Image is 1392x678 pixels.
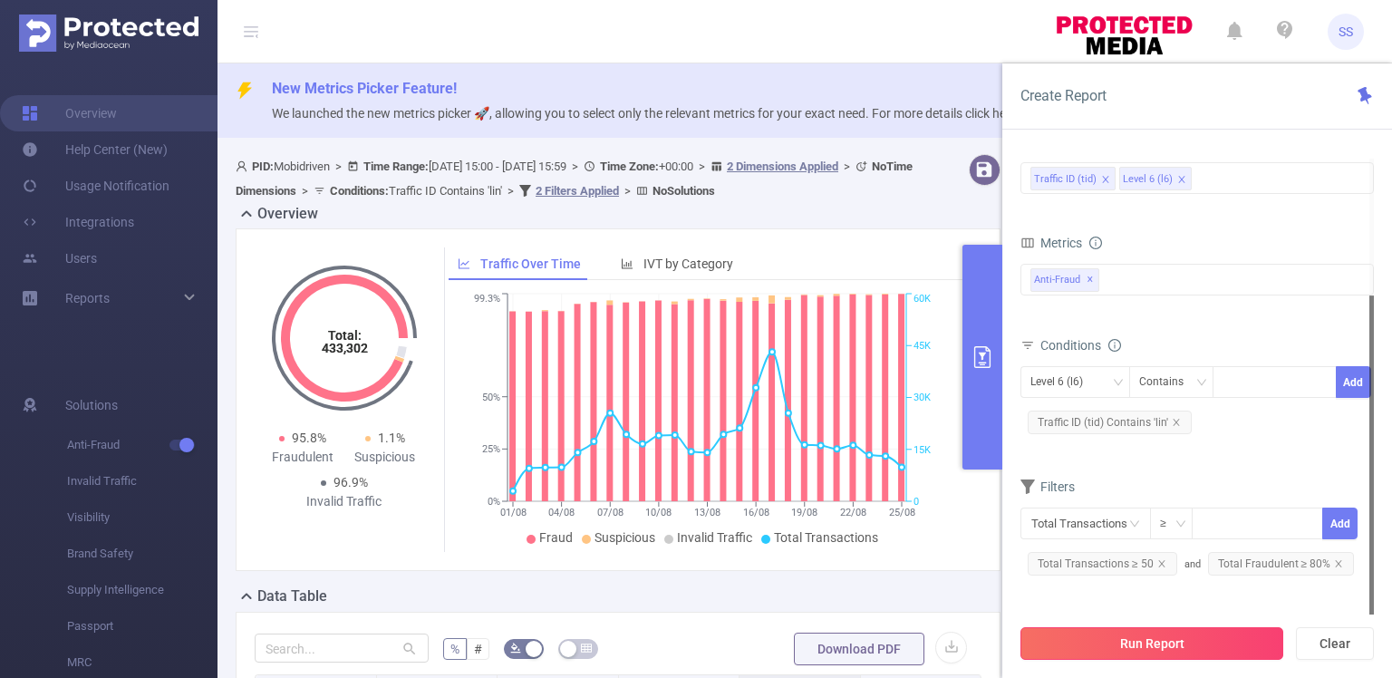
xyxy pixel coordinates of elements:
[482,444,500,456] tspan: 25%
[22,131,168,168] a: Help Center (New)
[1030,268,1099,292] span: Anti-Fraud
[1208,552,1355,576] span: Total Fraudulent ≥ 80%
[488,496,500,508] tspan: 0%
[1334,559,1343,568] i: icon: close
[65,291,110,305] span: Reports
[1028,411,1192,434] span: Traffic ID (tid) Contains 'lin'
[22,168,169,204] a: Usage Notification
[645,507,672,518] tspan: 10/08
[330,184,389,198] b: Conditions :
[330,184,502,198] span: Traffic ID Contains 'lin'
[363,160,429,173] b: Time Range:
[1101,175,1110,186] i: icon: close
[727,160,838,173] u: 2 Dimensions Applied
[581,643,592,654] i: icon: table
[913,294,931,305] tspan: 60K
[1160,508,1179,538] div: ≥
[262,448,344,467] div: Fraudulent
[1040,338,1121,353] span: Conditions
[1028,552,1177,576] span: Total Transactions ≥ 50
[292,431,326,445] span: 95.8%
[482,392,500,403] tspan: 50%
[502,184,519,198] span: >
[474,642,482,656] span: #
[1113,377,1124,390] i: icon: down
[1087,269,1094,291] span: ✕
[1296,627,1374,660] button: Clear
[67,608,217,644] span: Passport
[1030,367,1096,397] div: Level 6 (l6)
[536,184,619,198] u: 2 Filters Applied
[510,643,521,654] i: icon: bg-colors
[272,80,457,97] span: New Metrics Picker Feature!
[1119,167,1192,190] li: Level 6 (l6)
[594,530,655,545] span: Suspicious
[913,444,931,456] tspan: 15K
[19,15,198,52] img: Protected Media
[1322,508,1358,539] button: Add
[1030,167,1116,190] li: Traffic ID (tid)
[913,496,919,508] tspan: 0
[1175,518,1186,531] i: icon: down
[1172,418,1181,427] i: icon: close
[652,184,715,198] b: No Solutions
[67,572,217,608] span: Supply Intelligence
[67,463,217,499] span: Invalid Traffic
[67,536,217,572] span: Brand Safety
[548,507,575,518] tspan: 04/08
[67,499,217,536] span: Visibility
[1020,627,1283,660] button: Run Report
[1336,366,1371,398] button: Add
[499,507,526,518] tspan: 01/08
[1157,559,1166,568] i: icon: close
[236,160,913,198] span: Mobidriven [DATE] 15:00 - [DATE] 15:59 +00:00
[303,492,385,511] div: Invalid Traffic
[22,240,97,276] a: Users
[255,634,429,663] input: Search...
[539,530,573,545] span: Fraud
[296,184,314,198] span: >
[621,257,633,270] i: icon: bar-chart
[1177,175,1186,186] i: icon: close
[65,280,110,316] a: Reports
[794,633,924,665] button: Download PDF
[327,328,361,343] tspan: Total:
[67,427,217,463] span: Anti-Fraud
[236,82,254,100] i: icon: thunderbolt
[600,160,659,173] b: Time Zone:
[1020,87,1107,104] span: Create Report
[693,160,710,173] span: >
[742,507,768,518] tspan: 16/08
[480,257,581,271] span: Traffic Over Time
[838,160,855,173] span: >
[694,507,720,518] tspan: 13/08
[839,507,865,518] tspan: 22/08
[774,530,878,545] span: Total Transactions
[1089,237,1102,249] i: icon: info-circle
[450,642,459,656] span: %
[1184,558,1362,570] span: and
[619,184,636,198] span: >
[566,160,584,173] span: >
[257,203,318,225] h2: Overview
[22,95,117,131] a: Overview
[1108,339,1121,352] i: icon: info-circle
[65,387,118,423] span: Solutions
[643,257,733,271] span: IVT by Category
[458,257,470,270] i: icon: line-chart
[378,431,405,445] span: 1.1%
[1196,377,1207,390] i: icon: down
[321,341,367,355] tspan: 433,302
[257,586,327,607] h2: Data Table
[272,106,1047,121] span: We launched the new metrics picker 🚀, allowing you to select only the relevant metrics for your e...
[22,204,134,240] a: Integrations
[1020,236,1082,250] span: Metrics
[888,507,914,518] tspan: 25/08
[1123,168,1173,191] div: Level 6 (l6)
[236,160,252,172] i: icon: user
[913,340,931,352] tspan: 45K
[1139,367,1196,397] div: Contains
[344,448,427,467] div: Suspicious
[677,530,752,545] span: Invalid Traffic
[1034,168,1097,191] div: Traffic ID (tid)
